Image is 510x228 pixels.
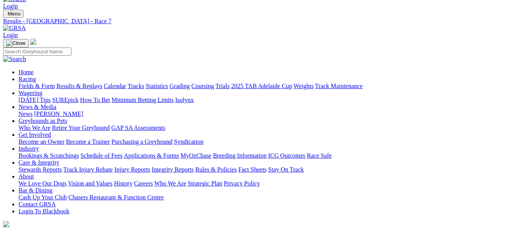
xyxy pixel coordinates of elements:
a: News [19,111,32,117]
a: [PERSON_NAME] [34,111,83,117]
div: Racing [19,83,507,90]
a: Track Injury Rebate [63,166,113,173]
a: Calendar [104,83,126,89]
a: News & Media [19,104,56,110]
a: Chasers Restaurant & Function Centre [68,194,164,201]
a: Breeding Information [213,152,267,159]
div: Get Involved [19,138,507,145]
a: 2025 TAB Adelaide Cup [231,83,292,89]
a: Login [3,3,18,9]
a: Results & Replays [56,83,102,89]
a: Become a Trainer [66,138,110,145]
a: Cash Up Your Club [19,194,67,201]
a: Schedule of Fees [80,152,122,159]
a: Weights [294,83,314,89]
a: Rules & Policies [195,166,237,173]
button: Toggle navigation [3,10,24,18]
a: Results - [GEOGRAPHIC_DATA] - Race 7 [3,18,507,25]
a: Race Safe [307,152,331,159]
a: Bookings & Scratchings [19,152,79,159]
a: Tracks [128,83,144,89]
a: About [19,173,34,180]
a: Purchasing a Greyhound [111,138,172,145]
img: Search [3,56,26,63]
div: Care & Integrity [19,166,507,173]
a: Greyhounds as Pets [19,117,67,124]
a: Privacy Policy [224,180,260,187]
a: Get Involved [19,131,51,138]
a: Become an Owner [19,138,64,145]
a: [DATE] Tips [19,97,51,103]
div: Bar & Dining [19,194,507,201]
a: How To Bet [80,97,110,103]
img: logo-grsa-white.png [3,221,9,227]
a: SUREpick [52,97,78,103]
a: Integrity Reports [152,166,194,173]
a: MyOzChase [181,152,211,159]
a: Applications & Forms [124,152,179,159]
a: Racing [19,76,36,82]
a: Care & Integrity [19,159,59,166]
a: Stewards Reports [19,166,62,173]
div: Industry [19,152,507,159]
a: Syndication [174,138,203,145]
span: Menu [8,11,20,17]
div: About [19,180,507,187]
a: Industry [19,145,39,152]
a: Careers [134,180,153,187]
a: Strategic Plan [188,180,222,187]
a: Grading [170,83,190,89]
a: Track Maintenance [315,83,363,89]
a: GAP SA Assessments [111,124,165,131]
img: Close [6,40,25,46]
a: Contact GRSA [19,201,56,208]
img: GRSA [3,25,26,32]
div: Greyhounds as Pets [19,124,507,131]
div: Wagering [19,97,507,104]
a: Stay On Track [268,166,304,173]
a: ICG Outcomes [268,152,305,159]
button: Toggle navigation [3,39,29,48]
a: Isolynx [175,97,194,103]
a: Statistics [146,83,168,89]
div: News & Media [19,111,507,117]
input: Search [3,48,71,56]
a: Trials [215,83,230,89]
a: Fields & Form [19,83,55,89]
a: Login [3,32,18,38]
a: Retire Your Greyhound [52,124,110,131]
a: Who We Are [154,180,186,187]
a: Minimum Betting Limits [111,97,174,103]
a: History [114,180,132,187]
a: Coursing [191,83,214,89]
a: Injury Reports [114,166,150,173]
a: Vision and Values [68,180,112,187]
a: Bar & Dining [19,187,52,194]
img: logo-grsa-white.png [30,39,36,45]
a: Fact Sheets [238,166,267,173]
a: Who We Are [19,124,51,131]
a: Home [19,69,34,75]
a: Login To Blackbook [19,208,69,214]
a: Wagering [19,90,42,96]
a: We Love Our Dogs [19,180,66,187]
